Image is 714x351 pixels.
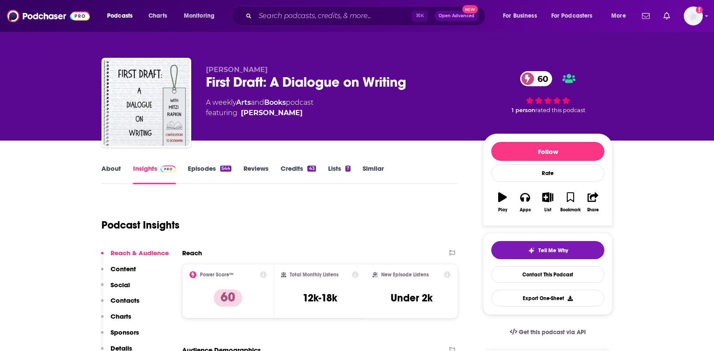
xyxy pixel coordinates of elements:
[240,6,494,26] div: Search podcasts, credits, & more...
[101,328,139,344] button: Sponsors
[512,107,535,113] span: 1 person
[684,6,703,25] span: Logged in as juliahaav
[528,247,535,254] img: tell me why sparkle
[483,66,613,119] div: 60 1 personrated this podcast
[381,272,429,278] h2: New Episode Listens
[281,164,316,184] a: Credits43
[538,247,568,254] span: Tell Me Why
[143,9,172,23] a: Charts
[220,166,231,172] div: 544
[200,272,234,278] h2: Power Score™
[111,281,130,289] p: Social
[101,164,121,184] a: About
[206,108,313,118] span: featuring
[182,249,202,257] h2: Reach
[560,207,581,213] div: Bookmark
[101,249,169,265] button: Reach & Audience
[103,60,190,146] img: First Draft: A Dialogue on Writing
[101,296,139,312] button: Contacts
[111,265,136,273] p: Content
[503,322,593,343] a: Get this podcast via API
[412,10,428,22] span: ⌘ K
[111,296,139,304] p: Contacts
[684,6,703,25] img: User Profile
[206,66,268,74] span: [PERSON_NAME]
[684,6,703,25] button: Show profile menu
[161,166,176,172] img: Podchaser Pro
[435,11,478,21] button: Open AdvancedNew
[491,290,604,307] button: Export One-Sheet
[535,107,585,113] span: rated this podcast
[111,328,139,336] p: Sponsors
[491,142,604,161] button: Follow
[551,10,593,22] span: For Podcasters
[251,98,264,107] span: and
[264,98,286,107] a: Books
[519,329,586,336] span: Get this podcast via API
[491,164,604,182] div: Rate
[696,6,703,13] svg: Add a profile image
[391,291,433,304] h3: Under 2k
[345,166,351,172] div: 7
[559,187,581,218] button: Bookmark
[101,281,130,297] button: Social
[605,9,637,23] button: open menu
[363,164,384,184] a: Similar
[184,10,215,22] span: Monitoring
[307,166,316,172] div: 43
[188,164,231,184] a: Episodes544
[491,266,604,283] a: Contact This Podcast
[303,291,337,304] h3: 12k-18k
[587,207,599,213] div: Share
[498,207,507,213] div: Play
[236,98,251,107] a: Arts
[520,71,553,86] a: 60
[101,9,144,23] button: open menu
[133,164,176,184] a: InsightsPodchaser Pro
[214,289,242,307] p: 60
[7,8,90,24] img: Podchaser - Follow, Share and Rate Podcasts
[546,9,605,23] button: open menu
[290,272,338,278] h2: Total Monthly Listens
[101,265,136,281] button: Content
[611,10,626,22] span: More
[101,312,131,328] button: Charts
[520,207,531,213] div: Apps
[107,10,133,22] span: Podcasts
[255,9,412,23] input: Search podcasts, credits, & more...
[491,187,514,218] button: Play
[529,71,553,86] span: 60
[503,10,537,22] span: For Business
[178,9,226,23] button: open menu
[101,219,180,232] h1: Podcast Insights
[514,187,536,218] button: Apps
[241,108,303,118] div: [PERSON_NAME]
[660,9,673,23] a: Show notifications dropdown
[497,9,548,23] button: open menu
[111,312,131,320] p: Charts
[544,207,551,213] div: List
[439,14,474,18] span: Open Advanced
[206,97,313,118] div: A weekly podcast
[638,9,653,23] a: Show notifications dropdown
[582,187,604,218] button: Share
[111,249,169,257] p: Reach & Audience
[243,164,269,184] a: Reviews
[328,164,351,184] a: Lists7
[491,241,604,259] button: tell me why sparkleTell Me Why
[462,5,478,13] span: New
[537,187,559,218] button: List
[148,10,167,22] span: Charts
